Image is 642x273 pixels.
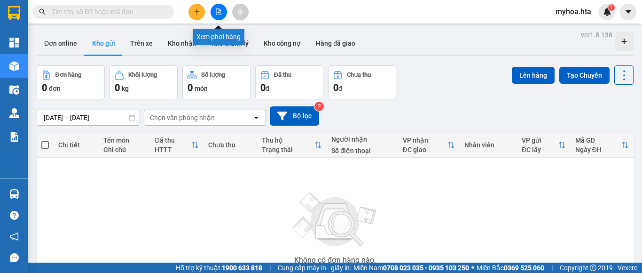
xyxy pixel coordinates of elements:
img: svg+xml;base64,PHN2ZyBjbGFzcz0ibGlzdC1wbHVnX19zdmciIHhtbG5zPSJodHRwOi8vd3d3LnczLm9yZy8yMDAwL3N2Zy... [288,187,382,253]
strong: 0369 525 060 [504,264,544,272]
span: caret-down [624,8,633,16]
div: VP gửi [522,136,558,144]
div: ĐC giao [403,146,447,153]
button: caret-down [620,4,636,20]
img: warehouse-icon [9,85,19,95]
img: dashboard-icon [9,38,19,48]
sup: 2 [314,102,324,111]
span: question-circle [10,211,19,220]
span: plus [194,8,200,15]
div: Thu hộ [262,136,315,144]
div: Đơn hàng [55,72,81,78]
button: Chưa thu0đ [328,65,396,99]
button: Kho nhận [160,32,204,55]
div: Số điện thoại [331,147,393,154]
div: ver 1.8.138 [581,30,612,40]
div: Chi tiết [58,141,94,149]
span: đơn [49,85,61,92]
div: Tạo kho hàng mới [615,32,634,51]
span: đ [266,85,269,92]
input: Tìm tên, số ĐT hoặc mã đơn [52,7,163,17]
sup: 1 [608,4,615,11]
img: icon-new-feature [603,8,611,16]
div: Người nhận [331,136,393,143]
button: Khối lượng0kg [110,65,178,99]
div: Mã GD [575,136,621,144]
span: 0 [260,82,266,93]
span: kg [122,85,129,92]
img: logo-vxr [8,6,20,20]
div: Chưa thu [208,141,252,149]
div: Chọn văn phòng nhận [150,113,215,122]
button: file-add [211,4,227,20]
span: notification [10,232,19,241]
span: 0 [115,82,120,93]
span: đ [338,85,342,92]
span: 1 [610,4,613,11]
button: Đã thu0đ [255,65,323,99]
span: 0 [333,82,338,93]
div: VP nhận [403,136,447,144]
div: Đã thu [155,136,191,144]
span: Miền Bắc [477,263,544,273]
span: món [195,85,208,92]
button: Số lượng0món [182,65,251,99]
div: HTTT [155,146,191,153]
span: | [269,263,271,273]
span: file-add [215,8,222,15]
strong: 0708 023 035 - 0935 103 250 [383,264,469,272]
div: Nhân viên [464,141,512,149]
div: Ngày ĐH [575,146,621,153]
th: Toggle SortBy [150,133,204,158]
img: warehouse-icon [9,61,19,71]
button: Tạo Chuyến [559,67,610,84]
span: aim [237,8,243,15]
div: Không có đơn hàng nào. [294,257,376,264]
button: Trên xe [123,32,160,55]
span: Cung cấp máy in - giấy in: [278,263,351,273]
img: warehouse-icon [9,108,19,118]
span: myhoa.hta [548,6,599,17]
th: Toggle SortBy [517,133,571,158]
span: | [551,263,553,273]
th: Toggle SortBy [571,133,634,158]
span: copyright [590,265,596,271]
span: 0 [42,82,47,93]
span: message [10,253,19,262]
button: Kho công nợ [256,32,308,55]
div: Số lượng [201,72,225,78]
span: Miền Nam [353,263,469,273]
div: Xem phơi hàng [193,29,244,45]
button: Lên hàng [512,67,555,84]
button: Kho gửi [85,32,123,55]
button: Bộ lọc [270,106,319,126]
div: Ghi chú [103,146,145,153]
th: Toggle SortBy [257,133,327,158]
th: Toggle SortBy [398,133,460,158]
div: Trạng thái [262,146,315,153]
img: warehouse-icon [9,189,19,199]
span: 0 [188,82,193,93]
input: Select a date range. [37,110,140,125]
div: Đã thu [274,72,291,78]
span: search [39,8,46,15]
span: Hỗ trợ kỹ thuật: [176,263,262,273]
span: ⚪️ [471,266,474,270]
button: plus [188,4,205,20]
button: Hàng đã giao [308,32,363,55]
div: Khối lượng [128,72,157,78]
div: ĐC lấy [522,146,558,153]
strong: 1900 633 818 [222,264,262,272]
div: Tên món [103,136,145,144]
svg: open [252,114,260,121]
button: Đơn hàng0đơn [37,65,105,99]
button: aim [232,4,249,20]
button: Đơn online [37,32,85,55]
div: Chưa thu [347,72,371,78]
img: solution-icon [9,132,19,142]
